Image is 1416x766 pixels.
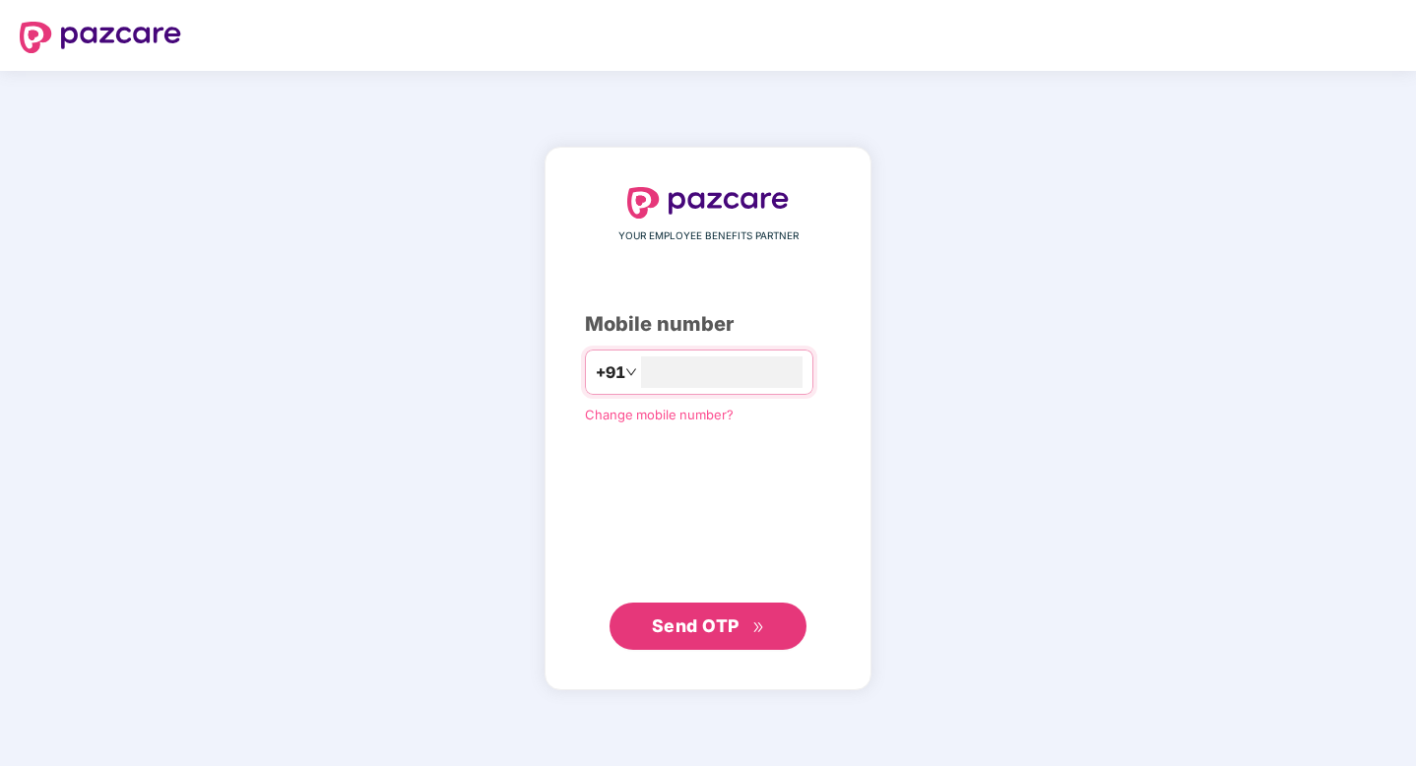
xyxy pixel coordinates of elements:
[585,309,831,340] div: Mobile number
[596,360,625,385] span: +91
[625,366,637,378] span: down
[627,187,789,219] img: logo
[618,228,799,244] span: YOUR EMPLOYEE BENEFITS PARTNER
[652,615,740,636] span: Send OTP
[20,22,181,53] img: logo
[752,621,765,634] span: double-right
[610,603,806,650] button: Send OTPdouble-right
[585,407,734,422] a: Change mobile number?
